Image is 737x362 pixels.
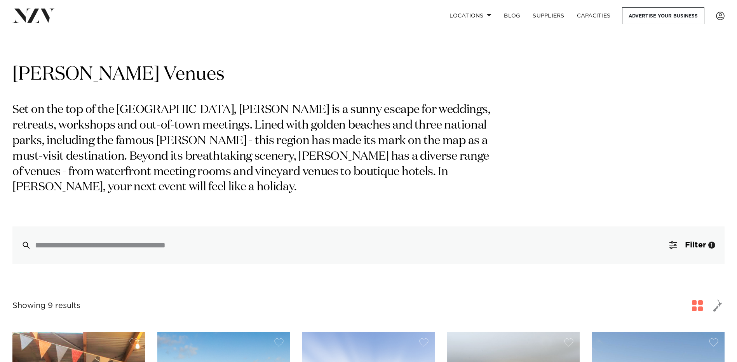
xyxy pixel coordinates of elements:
[708,242,715,249] div: 1
[12,9,55,23] img: nzv-logo.png
[622,7,704,24] a: Advertise your business
[12,300,80,312] div: Showing 9 results
[685,241,706,249] span: Filter
[12,63,725,87] h1: [PERSON_NAME] Venues
[443,7,498,24] a: Locations
[526,7,570,24] a: SUPPLIERS
[12,103,493,195] p: Set on the top of the [GEOGRAPHIC_DATA], [PERSON_NAME] is a sunny escape for weddings, retreats, ...
[571,7,617,24] a: Capacities
[498,7,526,24] a: BLOG
[660,226,725,264] button: Filter1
